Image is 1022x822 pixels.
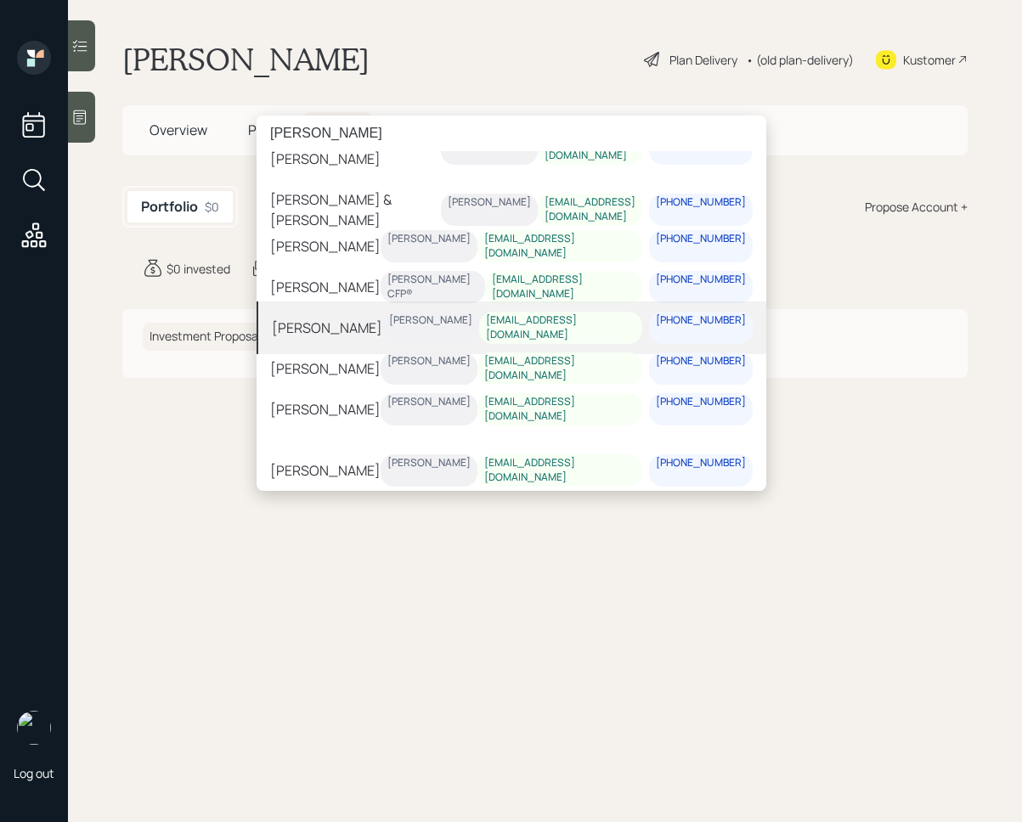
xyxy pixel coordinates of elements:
div: [EMAIL_ADDRESS][DOMAIN_NAME] [486,313,635,342]
div: [PERSON_NAME] [389,313,472,328]
div: [PERSON_NAME] [270,276,381,296]
div: [PHONE_NUMBER] [656,313,746,328]
div: [PHONE_NUMBER] [656,195,746,210]
div: [EMAIL_ADDRESS][DOMAIN_NAME] [484,232,635,261]
div: [EMAIL_ADDRESS][DOMAIN_NAME] [484,395,635,424]
div: [PERSON_NAME] [387,395,471,409]
div: [PERSON_NAME] [272,317,382,337]
div: [PERSON_NAME] [387,456,471,470]
div: [PERSON_NAME] [448,195,531,210]
div: [EMAIL_ADDRESS][DOMAIN_NAME] [492,273,635,301]
div: [EMAIL_ADDRESS][DOMAIN_NAME] [484,456,635,485]
div: [EMAIL_ADDRESS][DOMAIN_NAME] [545,195,635,224]
div: [PERSON_NAME] [270,235,381,256]
div: [PHONE_NUMBER] [656,395,746,409]
input: Type a command or search… [257,115,766,151]
div: [PERSON_NAME] & [PERSON_NAME] [270,189,441,230]
div: [PHONE_NUMBER] [656,354,746,369]
div: [PHONE_NUMBER] [656,456,746,470]
div: [PERSON_NAME] [387,232,471,246]
div: [PERSON_NAME] [270,459,381,480]
div: [PERSON_NAME] CFP® [387,273,478,301]
div: [PERSON_NAME] [387,354,471,369]
div: [PERSON_NAME] & [PERSON_NAME] [270,128,441,169]
div: [PHONE_NUMBER] [656,232,746,246]
div: [EMAIL_ADDRESS][DOMAIN_NAME] [545,134,635,163]
div: [PERSON_NAME] [270,398,381,419]
div: [PERSON_NAME] [270,358,381,378]
div: [PHONE_NUMBER] [656,273,746,287]
div: [EMAIL_ADDRESS][DOMAIN_NAME] [484,354,635,383]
